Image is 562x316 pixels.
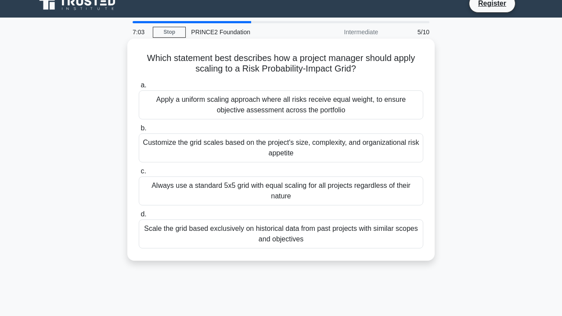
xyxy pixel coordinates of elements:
div: Customize the grid scales based on the project's size, complexity, and organizational risk appetite [139,133,423,162]
h5: Which statement best describes how a project manager should apply scaling to a Risk Probability-I... [138,53,424,75]
div: 5/10 [383,23,435,41]
span: c. [140,167,146,175]
div: Scale the grid based exclusively on historical data from past projects with similar scopes and ob... [139,219,423,248]
a: Stop [153,27,186,38]
span: a. [140,81,146,89]
div: Intermediate [306,23,383,41]
span: d. [140,210,146,218]
div: Apply a uniform scaling approach where all risks receive equal weight, to ensure objective assess... [139,90,423,119]
div: 7:03 [127,23,153,41]
div: PRINCE2 Foundation [186,23,306,41]
span: b. [140,124,146,132]
div: Always use a standard 5x5 grid with equal scaling for all projects regardless of their nature [139,176,423,205]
